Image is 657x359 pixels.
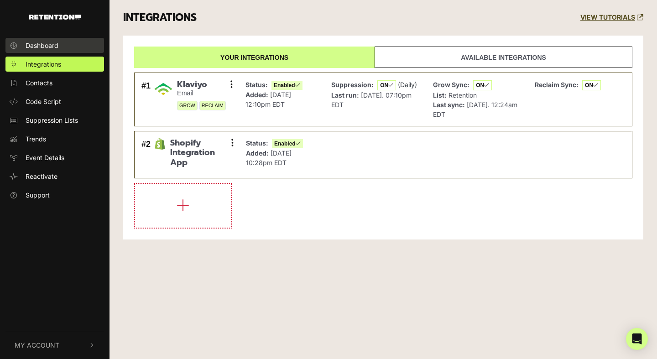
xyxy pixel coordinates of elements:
span: Support [26,190,50,200]
strong: Reclaim Sync: [535,81,579,88]
span: [DATE] 10:28pm EDT [246,149,292,166]
a: Event Details [5,150,104,165]
strong: Added: [246,149,269,157]
div: #1 [141,80,151,119]
span: [DATE]. 12:24am EDT [433,101,517,118]
strong: List: [433,91,447,99]
small: Email [177,89,226,97]
span: Integrations [26,59,61,69]
strong: Grow Sync: [433,81,469,88]
a: Support [5,187,104,203]
a: VIEW TUTORIALS [580,14,643,21]
strong: Last sync: [433,101,465,109]
span: Dashboard [26,41,58,50]
strong: Last run: [331,91,359,99]
strong: Status: [246,139,268,147]
strong: Status: [245,81,268,88]
a: Contacts [5,75,104,90]
a: Dashboard [5,38,104,53]
img: Retention.com [29,15,81,20]
h3: INTEGRATIONS [123,11,197,24]
a: Code Script [5,94,104,109]
a: Available integrations [375,47,632,68]
span: Shopify Integration App [170,138,232,168]
span: Klaviyo [177,80,226,90]
span: (Daily) [398,81,417,88]
span: Enabled [271,81,302,90]
span: ON [582,80,601,90]
a: Trends [5,131,104,146]
strong: Added: [245,91,268,99]
span: ON [473,80,492,90]
div: Open Intercom Messenger [626,328,648,350]
a: Suppression Lists [5,113,104,128]
div: #2 [141,138,151,172]
span: Contacts [26,78,52,88]
span: ON [377,80,396,90]
span: GROW [177,101,198,110]
span: [DATE]. 07:10pm EDT [331,91,412,109]
img: Klaviyo [154,80,172,98]
span: Retention [448,91,477,99]
span: [DATE] 12:10pm EDT [245,91,291,108]
span: Suppression Lists [26,115,78,125]
button: My Account [5,331,104,359]
span: Code Script [26,97,61,106]
a: Your integrations [134,47,375,68]
span: Event Details [26,153,64,162]
a: Reactivate [5,169,104,184]
span: My Account [15,340,59,350]
a: Integrations [5,57,104,72]
span: Enabled [272,139,303,148]
strong: Suppression: [331,81,374,88]
span: Reactivate [26,172,57,181]
span: RECLAIM [199,101,226,110]
span: Trends [26,134,46,144]
img: Shopify Integration App [154,138,166,150]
